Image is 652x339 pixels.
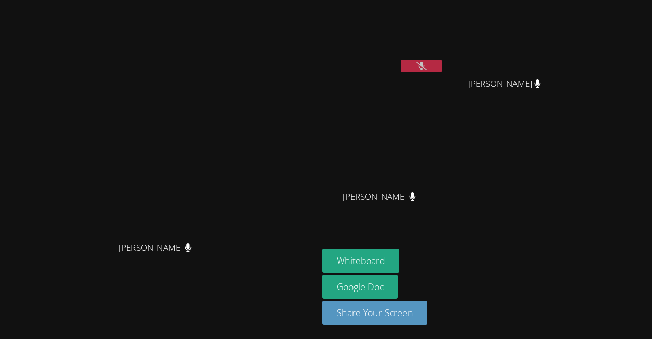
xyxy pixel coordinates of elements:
[119,241,192,255] span: [PERSON_NAME]
[343,190,416,204] span: [PERSON_NAME]
[322,275,398,299] a: Google Doc
[322,301,427,325] button: Share Your Screen
[468,76,541,91] span: [PERSON_NAME]
[322,249,399,273] button: Whiteboard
